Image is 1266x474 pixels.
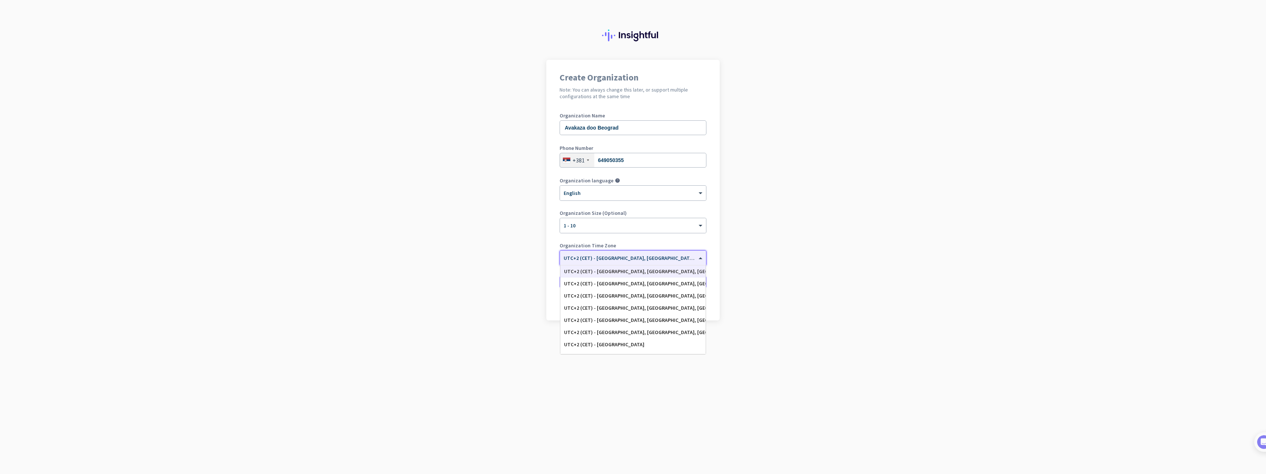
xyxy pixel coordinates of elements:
[560,73,706,82] h1: Create Organization
[560,210,706,216] label: Organization Size (Optional)
[560,243,706,248] label: Organization Time Zone
[615,178,620,183] i: help
[564,329,702,336] div: UTC+2 (CET) - [GEOGRAPHIC_DATA], [GEOGRAPHIC_DATA], [GEOGRAPHIC_DATA], [GEOGRAPHIC_DATA]
[564,317,702,323] div: UTC+2 (CET) - [GEOGRAPHIC_DATA], [GEOGRAPHIC_DATA], [GEOGRAPHIC_DATA], [GEOGRAPHIC_DATA]
[560,275,706,289] button: Create Organization
[564,281,702,287] div: UTC+2 (CET) - [GEOGRAPHIC_DATA], [GEOGRAPHIC_DATA], [GEOGRAPHIC_DATA], [GEOGRAPHIC_DATA]
[560,178,613,183] label: Organization language
[560,120,706,135] input: What is the name of your organization?
[564,305,702,311] div: UTC+2 (CET) - [GEOGRAPHIC_DATA], [GEOGRAPHIC_DATA], [GEOGRAPHIC_DATA], [GEOGRAPHIC_DATA]
[564,354,702,360] div: UTC+2 (CET) - [GEOGRAPHIC_DATA], [GEOGRAPHIC_DATA], [GEOGRAPHIC_DATA], [GEOGRAPHIC_DATA]
[560,153,706,168] input: 10 234567
[564,293,702,299] div: UTC+2 (CET) - [GEOGRAPHIC_DATA], [GEOGRAPHIC_DATA], [GEOGRAPHIC_DATA], [GEOGRAPHIC_DATA]
[560,86,706,100] h2: Note: You can always change this later, or support multiple configurations at the same time
[564,268,702,275] div: UTC+2 (CET) - [GEOGRAPHIC_DATA], [GEOGRAPHIC_DATA], [GEOGRAPHIC_DATA], [GEOGRAPHIC_DATA]
[560,265,706,354] div: Options List
[560,145,706,151] label: Phone Number
[573,157,585,164] div: +381
[560,113,706,118] label: Organization Name
[560,302,706,307] div: Go back
[564,341,702,348] div: UTC+2 (CET) - [GEOGRAPHIC_DATA]
[602,30,664,41] img: Insightful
